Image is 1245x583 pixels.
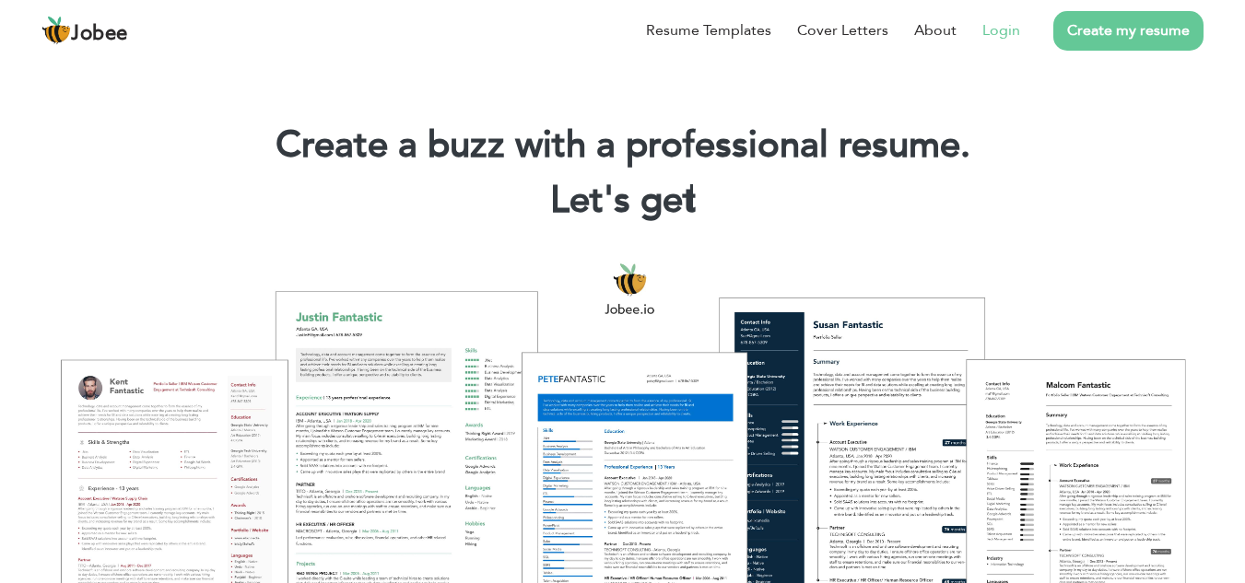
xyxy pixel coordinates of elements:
[28,122,1217,169] h1: Create a buzz with a professional resume.
[687,175,696,226] span: |
[1053,11,1204,51] a: Create my resume
[28,177,1217,225] h2: Let's
[797,19,888,41] a: Cover Letters
[646,19,771,41] a: Resume Templates
[71,24,128,44] span: Jobee
[914,19,957,41] a: About
[41,16,71,45] img: jobee.io
[982,19,1020,41] a: Login
[41,16,128,45] a: Jobee
[640,175,697,226] span: get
